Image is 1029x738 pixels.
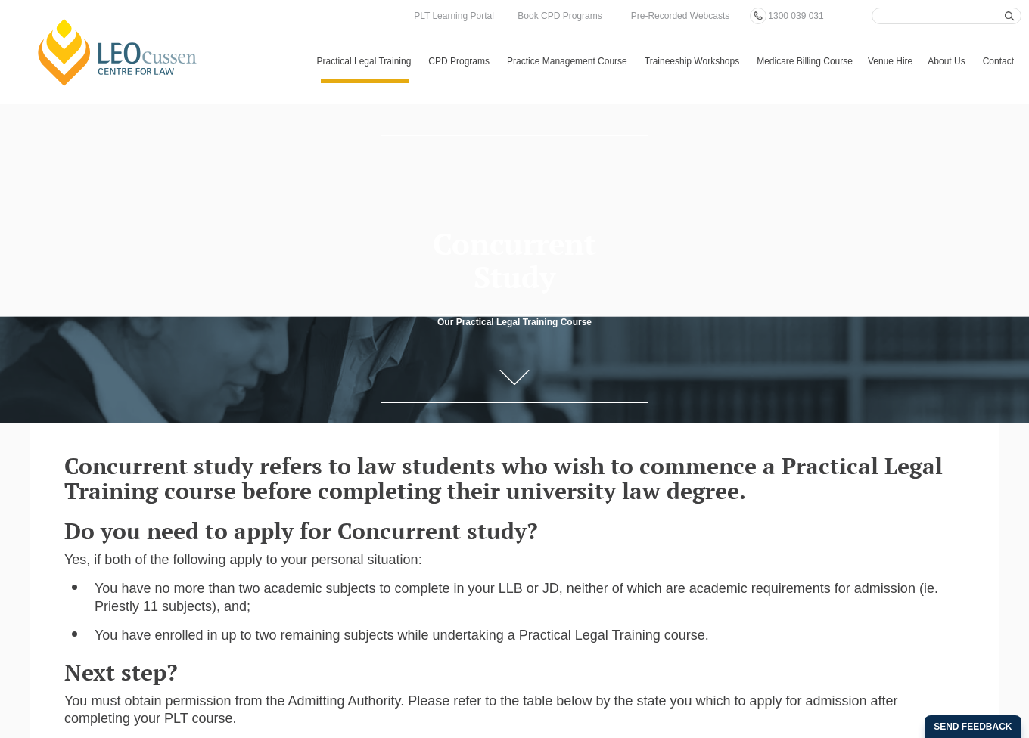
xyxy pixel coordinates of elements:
li: You have no more than two academic subjects to complete in your LLB or JD, neither of which are a... [95,580,965,616]
a: Pre-Recorded Webcasts [627,8,734,24]
iframe: LiveChat chat widget [928,637,991,700]
a: Contact [975,39,1021,83]
a: 1300 039 031 [764,8,827,24]
span: 1300 039 031 [768,11,823,21]
a: [PERSON_NAME] Centre for Law [34,17,201,88]
a: Venue Hire [860,39,920,83]
a: Practice Management Course [499,39,637,83]
a: PLT Learning Portal [410,8,498,24]
p: You must obtain permission from the Admitting Authority. Please refer to the table below by the s... [64,693,965,728]
li: You have enrolled in up to two remaining subjects while undertaking a Practical Legal Training co... [95,627,965,644]
a: Book CPD Programs [514,8,605,24]
a: Traineeship Workshops [637,39,749,83]
p: Yes, if both of the following apply to your personal situation: [64,551,965,569]
a: CPD Programs [421,39,499,83]
a: Our Practical Legal Training Course [437,314,592,330]
a: Practical Legal Training [309,39,421,83]
h3: Do you need to apply for Concurrent study? [64,519,965,544]
a: About Us [920,39,975,83]
a: Medicare Billing Course [749,39,860,83]
strong: Concurrent study refers to law students who wish to commence a Practical Legal Training course be... [64,451,943,506]
h1: Concurrent Study [391,227,638,293]
h3: Next step? [64,660,965,685]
